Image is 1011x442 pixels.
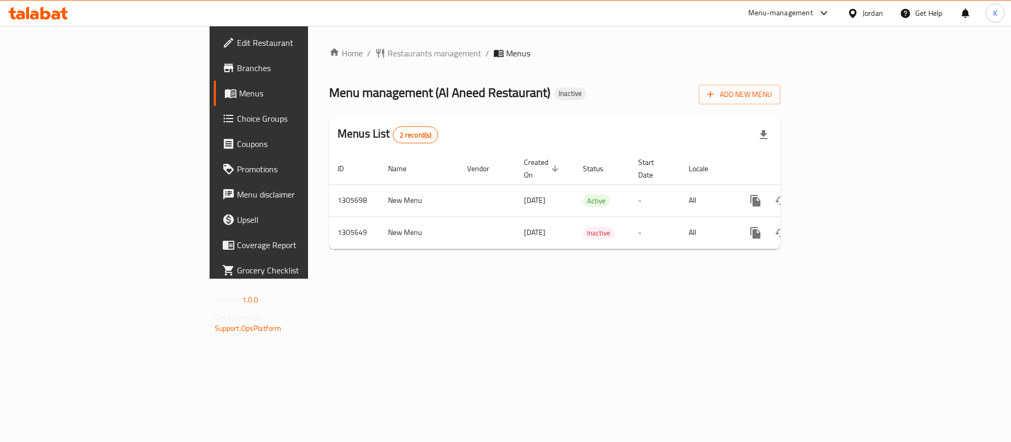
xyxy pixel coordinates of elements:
[237,213,370,226] span: Upsell
[638,156,668,181] span: Start Date
[329,47,780,60] nav: breadcrumb
[393,130,438,140] span: 2 record(s)
[768,220,794,245] button: Change Status
[237,264,370,277] span: Grocery Checklist
[485,47,489,60] li: /
[214,207,379,232] a: Upsell
[215,293,241,307] span: Version:
[748,7,813,19] div: Menu-management
[680,184,735,217] td: All
[583,227,614,239] span: Inactive
[329,153,853,249] table: enhanced table
[237,137,370,150] span: Coupons
[630,184,680,217] td: -
[338,126,438,143] h2: Menus List
[242,293,259,307] span: 1.0.0
[214,81,379,106] a: Menus
[554,89,586,98] span: Inactive
[768,188,794,213] button: Change Status
[214,55,379,81] a: Branches
[735,153,853,185] th: Actions
[467,162,503,175] span: Vendor
[237,163,370,175] span: Promotions
[214,258,379,283] a: Grocery Checklist
[707,88,772,101] span: Add New Menu
[388,162,420,175] span: Name
[388,47,481,60] span: Restaurants management
[583,194,610,207] div: Active
[743,220,768,245] button: more
[699,85,780,104] button: Add New Menu
[239,87,370,100] span: Menus
[375,47,481,60] a: Restaurants management
[393,126,439,143] div: Total records count
[380,184,459,217] td: New Menu
[338,162,358,175] span: ID
[215,311,263,325] span: Get support on:
[237,36,370,49] span: Edit Restaurant
[329,81,550,104] span: Menu management ( Al Aneed Restaurant )
[214,131,379,156] a: Coupons
[689,162,722,175] span: Locale
[993,7,997,19] span: K
[237,188,370,201] span: Menu disclaimer
[583,227,614,239] div: Inactive
[583,195,610,207] span: Active
[214,232,379,258] a: Coverage Report
[743,188,768,213] button: more
[630,217,680,249] td: -
[237,239,370,251] span: Coverage Report
[751,122,776,148] div: Export file
[237,112,370,125] span: Choice Groups
[863,7,883,19] div: Jordan
[524,225,546,239] span: [DATE]
[583,162,617,175] span: Status
[237,62,370,74] span: Branches
[214,106,379,131] a: Choice Groups
[524,156,562,181] span: Created On
[214,182,379,207] a: Menu disclaimer
[380,217,459,249] td: New Menu
[214,30,379,55] a: Edit Restaurant
[506,47,530,60] span: Menus
[680,217,735,249] td: All
[215,321,282,335] a: Support.OpsPlatform
[524,193,546,207] span: [DATE]
[214,156,379,182] a: Promotions
[554,87,586,100] div: Inactive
